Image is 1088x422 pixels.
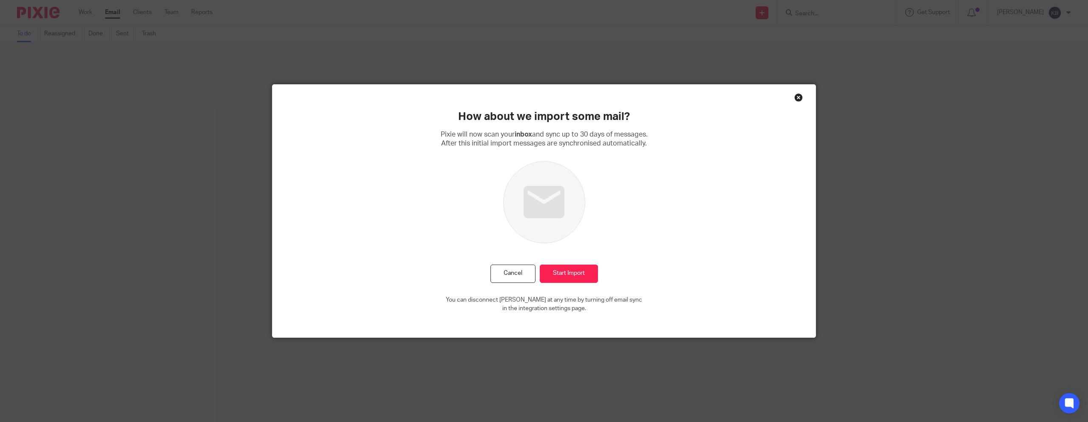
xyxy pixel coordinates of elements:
input: Start Import [540,265,598,283]
p: You can disconnect [PERSON_NAME] at any time by turning off email sync in the integration setting... [446,296,642,313]
p: Pixie will now scan your and sync up to 30 days of messages. After this initial import messages a... [441,130,648,148]
h2: How about we import some mail? [458,109,630,124]
div: Close this dialog window [794,93,803,102]
button: Cancel [490,265,535,283]
b: inbox [515,131,532,138]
